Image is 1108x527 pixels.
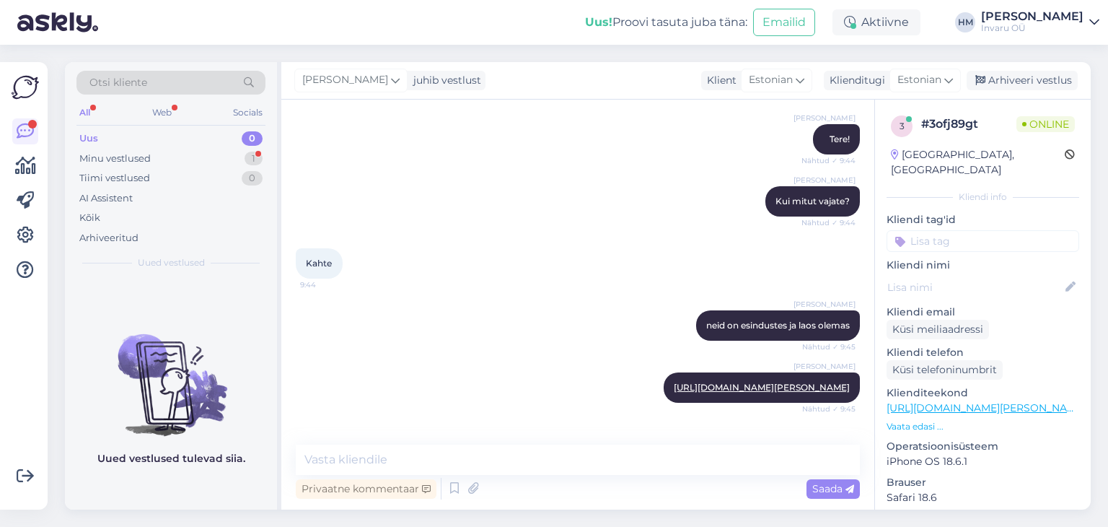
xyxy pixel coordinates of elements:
[801,155,856,166] span: Nähtud ✓ 9:44
[830,134,850,144] span: Tere!
[887,475,1079,490] p: Brauser
[674,382,850,393] a: [URL][DOMAIN_NAME][PERSON_NAME]
[887,490,1079,505] p: Safari 18.6
[793,361,856,372] span: [PERSON_NAME]
[300,279,354,290] span: 9:44
[79,152,151,166] div: Minu vestlused
[981,11,1099,34] a: [PERSON_NAME]Invaru OÜ
[832,9,920,35] div: Aktiivne
[242,171,263,186] div: 0
[149,103,175,122] div: Web
[65,308,277,438] img: No chats
[887,345,1079,360] p: Kliendi telefon
[749,72,793,88] span: Estonian
[887,320,989,339] div: Küsi meiliaadressi
[887,305,1079,320] p: Kliendi email
[89,75,147,90] span: Otsi kliente
[97,451,245,466] p: Uued vestlused tulevad siia.
[706,320,850,331] span: neid on esindustes ja laos olemas
[79,131,98,146] div: Uus
[296,479,436,499] div: Privaatne kommentaar
[306,258,332,269] span: Kahte
[230,103,265,122] div: Socials
[138,256,205,269] span: Uued vestlused
[981,22,1083,34] div: Invaru OÜ
[967,71,1078,90] div: Arhiveeri vestlus
[79,171,150,186] div: Tiimi vestlused
[1016,116,1075,132] span: Online
[887,420,1079,433] p: Vaata edasi ...
[887,230,1079,252] input: Lisa tag
[245,152,263,166] div: 1
[302,72,388,88] span: [PERSON_NAME]
[921,116,1016,133] div: # 3ofj89gt
[76,103,93,122] div: All
[801,341,856,352] span: Nähtud ✓ 9:45
[900,121,905,131] span: 3
[79,211,100,225] div: Kõik
[242,131,263,146] div: 0
[12,74,39,101] img: Askly Logo
[793,299,856,310] span: [PERSON_NAME]
[887,386,1079,401] p: Klienditeekond
[887,191,1079,204] div: Kliendi info
[887,454,1079,469] p: iPhone OS 18.6.1
[981,11,1083,22] div: [PERSON_NAME]
[408,73,481,88] div: juhib vestlust
[891,147,1065,178] div: [GEOGRAPHIC_DATA], [GEOGRAPHIC_DATA]
[887,360,1003,380] div: Küsi telefoninumbrit
[79,231,138,245] div: Arhiveeritud
[887,279,1063,295] input: Lisa nimi
[887,258,1079,273] p: Kliendi nimi
[887,439,1079,454] p: Operatsioonisüsteem
[887,212,1079,227] p: Kliendi tag'id
[79,191,133,206] div: AI Assistent
[801,217,856,228] span: Nähtud ✓ 9:44
[887,401,1086,414] a: [URL][DOMAIN_NAME][PERSON_NAME]
[793,175,856,186] span: [PERSON_NAME]
[801,404,856,414] span: Nähtud ✓ 9:45
[812,482,854,495] span: Saada
[897,72,941,88] span: Estonian
[753,9,815,36] button: Emailid
[955,12,975,32] div: HM
[701,73,737,88] div: Klient
[585,15,612,29] b: Uus!
[775,196,850,206] span: Kui mitut vajate?
[793,113,856,123] span: [PERSON_NAME]
[824,73,885,88] div: Klienditugi
[585,14,747,31] div: Proovi tasuta juba täna:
